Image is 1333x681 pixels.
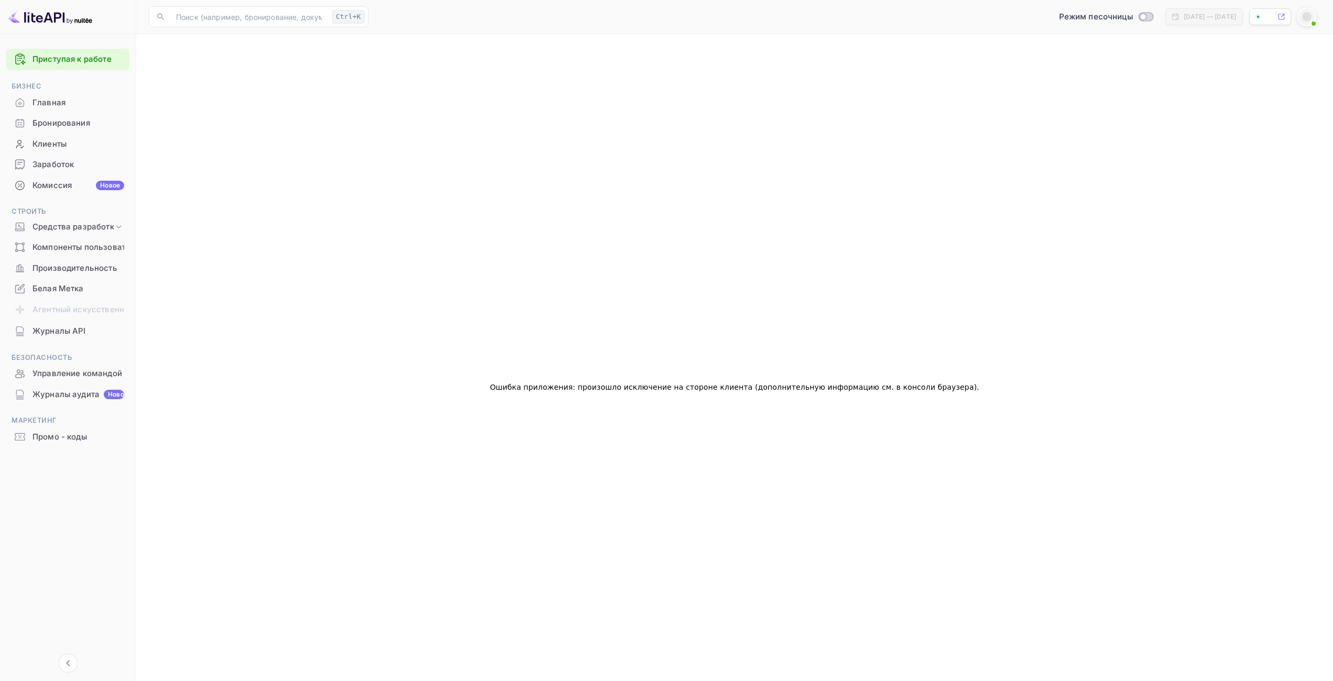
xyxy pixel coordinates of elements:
[32,97,65,109] ya-tr-span: Главная
[6,385,129,404] a: Журналы аудитаНовое
[32,389,100,401] ya-tr-span: Журналы аудита
[6,237,129,258] div: Компоненты пользовательского интерфейса
[12,353,72,361] ya-tr-span: Безопасность
[6,279,129,298] a: Белая Метка
[1059,12,1133,21] ya-tr-span: Режим песочницы
[6,218,129,236] div: Средства разработки
[6,113,129,133] a: Бронирования
[490,383,977,391] ya-tr-span: Ошибка приложения: произошло исключение на стороне клиента (дополнительную информацию см. в консо...
[32,325,86,337] ya-tr-span: Журналы API
[6,93,129,113] div: Главная
[12,207,46,215] ya-tr-span: Строить
[100,181,120,189] ya-tr-span: Новое
[32,159,74,171] ya-tr-span: Заработок
[6,134,129,155] div: Клиенты
[12,416,57,424] ya-tr-span: Маркетинг
[6,93,129,112] a: Главная
[6,427,129,446] a: Промо - коды
[6,155,129,174] a: Заработок
[6,175,129,196] div: КомиссияНовое
[6,155,129,175] div: Заработок
[6,258,129,279] div: Производительность
[6,279,129,299] div: Белая Метка
[6,427,129,447] div: Промо - коды
[8,8,92,25] img: Логотип LiteAPI
[59,654,78,673] button: Свернуть навигацию
[32,54,112,64] ya-tr-span: Приступая к работе
[1184,13,1236,20] ya-tr-span: [DATE] — [DATE]
[12,82,41,90] ya-tr-span: Бизнес
[32,368,122,380] ya-tr-span: Управление командой
[6,237,129,257] a: Компоненты пользовательского интерфейса
[6,175,129,195] a: КомиссияНовое
[6,49,129,70] div: Приступая к работе
[32,431,87,443] ya-tr-span: Промо - коды
[6,258,129,278] a: Производительность
[170,6,328,27] input: Поиск (например, бронирование, документация)
[6,134,129,153] a: Клиенты
[977,383,979,391] ya-tr-span: .
[108,390,128,398] ya-tr-span: Новое
[32,283,84,295] ya-tr-span: Белая Метка
[32,53,124,65] a: Приступая к работе
[6,321,129,340] a: Журналы API
[32,180,72,192] ya-tr-span: Комиссия
[6,364,129,383] a: Управление командой
[6,385,129,405] div: Журналы аудитаНовое
[32,117,90,129] ya-tr-span: Бронирования
[32,221,119,233] ya-tr-span: Средства разработки
[6,113,129,134] div: Бронирования
[32,262,117,274] ya-tr-span: Производительность
[1055,11,1157,23] div: Переключиться в производственный режим
[32,138,67,150] ya-tr-span: Клиенты
[32,241,213,254] ya-tr-span: Компоненты пользовательского интерфейса
[6,364,129,384] div: Управление командой
[6,321,129,342] div: Журналы API
[336,13,361,20] ya-tr-span: Ctrl+K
